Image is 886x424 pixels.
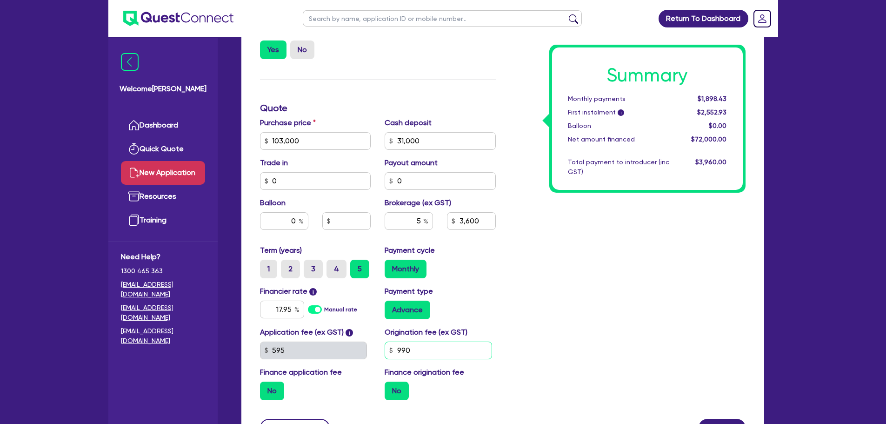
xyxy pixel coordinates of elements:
[698,95,726,102] span: $1,898.43
[385,157,438,168] label: Payout amount
[350,260,369,278] label: 5
[121,161,205,185] a: New Application
[128,191,140,202] img: resources
[121,53,139,71] img: icon-menu-close
[750,7,774,31] a: Dropdown toggle
[385,286,433,297] label: Payment type
[260,197,286,209] label: Balloon
[121,266,205,276] span: 1300 465 363
[260,117,316,128] label: Purchase price
[281,260,300,278] label: 2
[121,303,205,323] a: [EMAIL_ADDRESS][DOMAIN_NAME]
[385,367,464,378] label: Finance origination fee
[561,135,676,144] div: Net amount financed
[121,209,205,232] a: Training
[385,117,432,128] label: Cash deposit
[128,215,140,226] img: training
[561,157,676,177] div: Total payment to introducer (inc GST)
[121,326,205,346] a: [EMAIL_ADDRESS][DOMAIN_NAME]
[260,286,317,297] label: Financier rate
[385,301,430,319] label: Advance
[385,382,409,400] label: No
[618,110,624,116] span: i
[123,11,233,26] img: quest-connect-logo-blue
[121,137,205,161] a: Quick Quote
[260,40,286,59] label: Yes
[121,251,205,262] span: Need Help?
[303,10,582,27] input: Search by name, application ID or mobile number...
[561,108,676,117] div: First instalment
[290,40,314,59] label: No
[128,167,140,178] img: new-application
[128,143,140,155] img: quick-quote
[709,122,726,129] span: $0.00
[260,260,277,278] label: 1
[121,185,205,209] a: Resources
[346,329,353,337] span: i
[260,367,342,378] label: Finance application fee
[309,288,317,296] span: i
[121,280,205,299] a: [EMAIL_ADDRESS][DOMAIN_NAME]
[260,157,288,168] label: Trade in
[260,245,302,256] label: Term (years)
[385,327,467,338] label: Origination fee (ex GST)
[260,327,344,338] label: Application fee (ex GST)
[121,114,205,137] a: Dashboard
[324,305,357,314] label: Manual rate
[385,260,426,278] label: Monthly
[561,121,676,131] div: Balloon
[568,64,727,87] h1: Summary
[304,260,323,278] label: 3
[561,94,676,104] div: Monthly payments
[326,260,346,278] label: 4
[385,245,435,256] label: Payment cycle
[695,158,726,166] span: $3,960.00
[385,197,451,209] label: Brokerage (ex GST)
[691,135,726,143] span: $72,000.00
[120,83,207,94] span: Welcome [PERSON_NAME]
[697,108,726,116] span: $2,552.93
[260,102,496,114] h3: Quote
[260,382,284,400] label: No
[659,10,748,27] a: Return To Dashboard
